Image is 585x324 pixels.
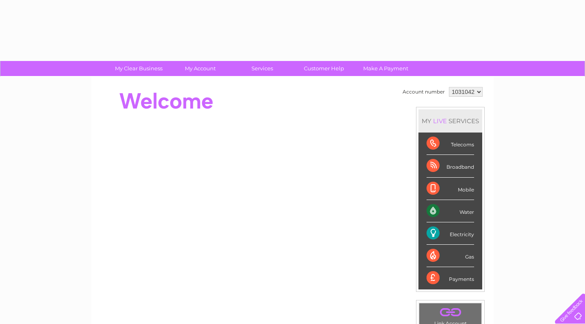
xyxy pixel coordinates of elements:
[427,222,474,245] div: Electricity
[427,155,474,177] div: Broadband
[427,133,474,155] div: Telecoms
[401,85,447,99] td: Account number
[418,109,482,133] div: MY SERVICES
[427,245,474,267] div: Gas
[427,200,474,222] div: Water
[105,61,172,76] a: My Clear Business
[229,61,296,76] a: Services
[427,178,474,200] div: Mobile
[421,305,479,320] a: .
[352,61,419,76] a: Make A Payment
[290,61,357,76] a: Customer Help
[167,61,234,76] a: My Account
[431,117,448,125] div: LIVE
[427,267,474,289] div: Payments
